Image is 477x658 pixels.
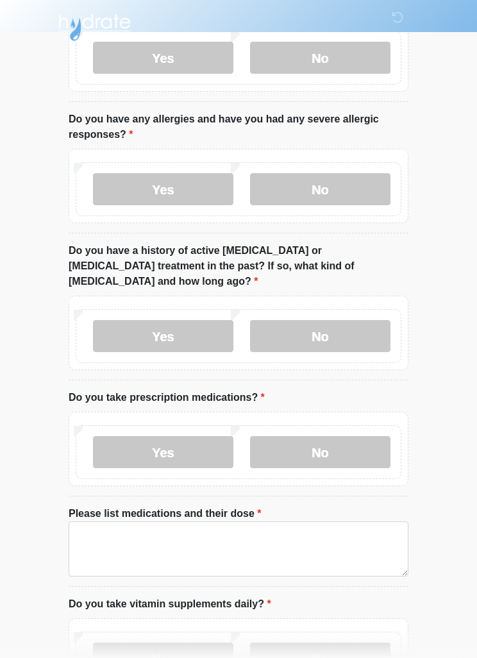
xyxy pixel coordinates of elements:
[69,506,262,521] label: Please list medications and their dose
[93,436,233,468] label: Yes
[250,436,390,468] label: No
[93,42,233,74] label: Yes
[69,112,408,142] label: Do you have any allergies and have you had any severe allergic responses?
[93,320,233,352] label: Yes
[69,243,408,289] label: Do you have a history of active [MEDICAL_DATA] or [MEDICAL_DATA] treatment in the past? If so, wh...
[56,10,133,42] img: Hydrate IV Bar - Scottsdale Logo
[69,390,265,405] label: Do you take prescription medications?
[69,596,271,612] label: Do you take vitamin supplements daily?
[250,173,390,205] label: No
[93,173,233,205] label: Yes
[250,42,390,74] label: No
[250,320,390,352] label: No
